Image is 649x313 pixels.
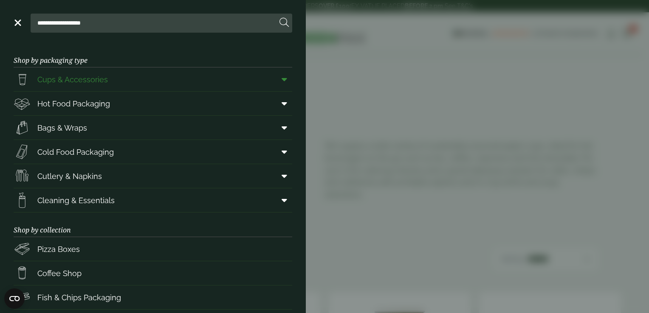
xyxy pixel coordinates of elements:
[14,237,292,261] a: Pizza Boxes
[14,92,292,115] a: Hot Food Packaging
[14,192,31,209] img: open-wipe.svg
[14,119,31,136] img: Paper_carriers.svg
[37,170,102,182] span: Cutlery & Napkins
[14,95,31,112] img: Deli_box.svg
[14,71,31,88] img: PintNhalf_cup.svg
[14,240,31,257] img: Pizza_boxes.svg
[37,195,115,206] span: Cleaning & Essentials
[14,164,292,188] a: Cutlery & Napkins
[14,265,31,282] img: HotDrink_paperCup.svg
[37,292,121,303] span: Fish & Chips Packaging
[37,122,87,134] span: Bags & Wraps
[14,168,31,184] img: Cutlery.svg
[14,188,292,212] a: Cleaning & Essentials
[14,261,292,285] a: Coffee Shop
[37,146,114,158] span: Cold Food Packaging
[14,212,292,237] h3: Shop by collection
[14,43,292,67] h3: Shop by packaging type
[14,140,292,164] a: Cold Food Packaging
[14,143,31,160] img: Sandwich_box.svg
[37,243,80,255] span: Pizza Boxes
[37,74,108,85] span: Cups & Accessories
[14,116,292,140] a: Bags & Wraps
[14,67,292,91] a: Cups & Accessories
[37,268,82,279] span: Coffee Shop
[37,98,110,109] span: Hot Food Packaging
[4,288,25,309] button: Open CMP widget
[14,285,292,309] a: Fish & Chips Packaging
